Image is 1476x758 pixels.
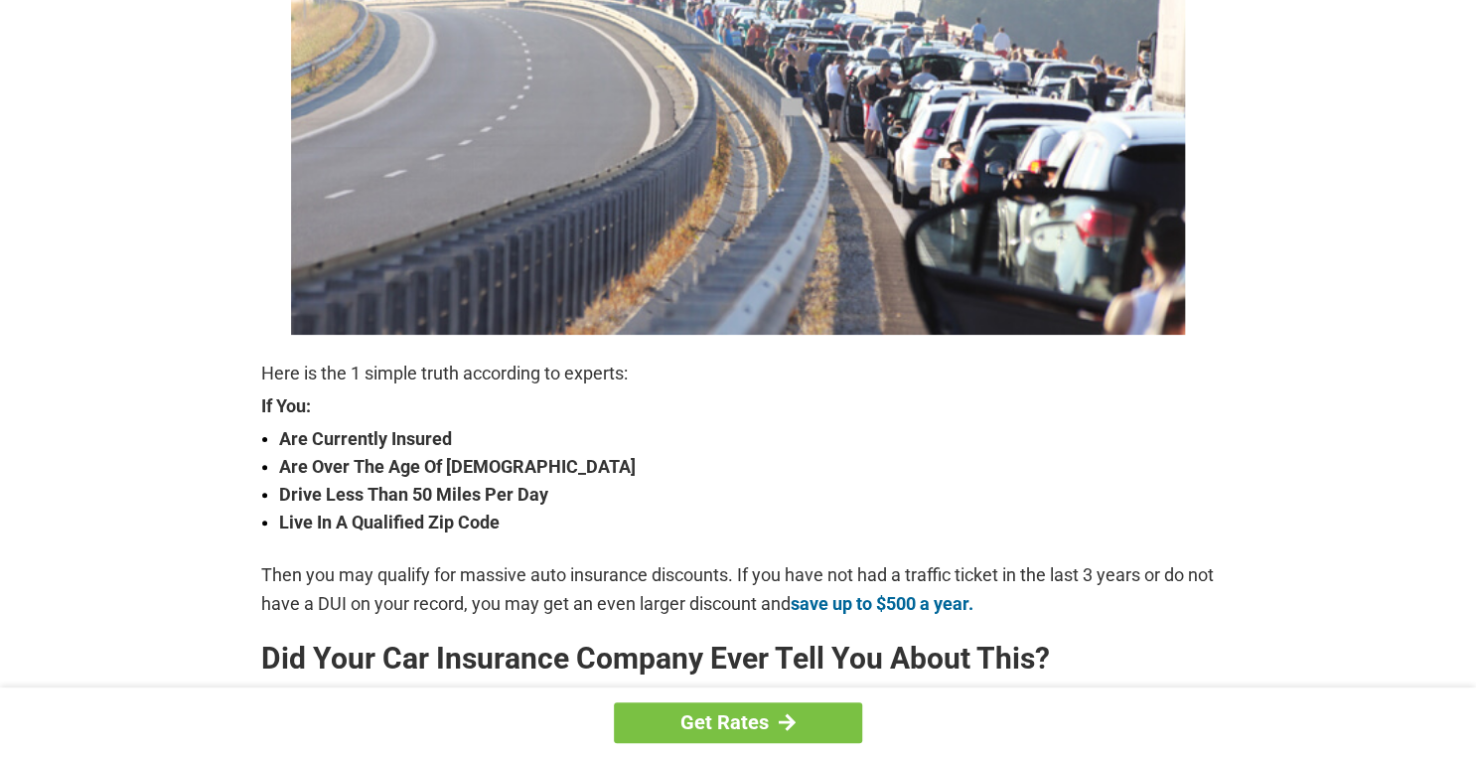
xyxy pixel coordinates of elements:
strong: Are Currently Insured [279,425,1215,453]
a: Get Rates [614,702,862,743]
strong: Live In A Qualified Zip Code [279,509,1215,536]
p: Then you may qualify for massive auto insurance discounts. If you have not had a traffic ticket i... [261,561,1215,617]
p: Here is the 1 simple truth according to experts: [261,360,1215,387]
h2: Did Your Car Insurance Company Ever Tell You About This? [261,643,1215,675]
strong: If You: [261,397,1215,415]
strong: Drive Less Than 50 Miles Per Day [279,481,1215,509]
a: save up to $500 a year. [791,593,973,614]
strong: Are Over The Age Of [DEMOGRAPHIC_DATA] [279,453,1215,481]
